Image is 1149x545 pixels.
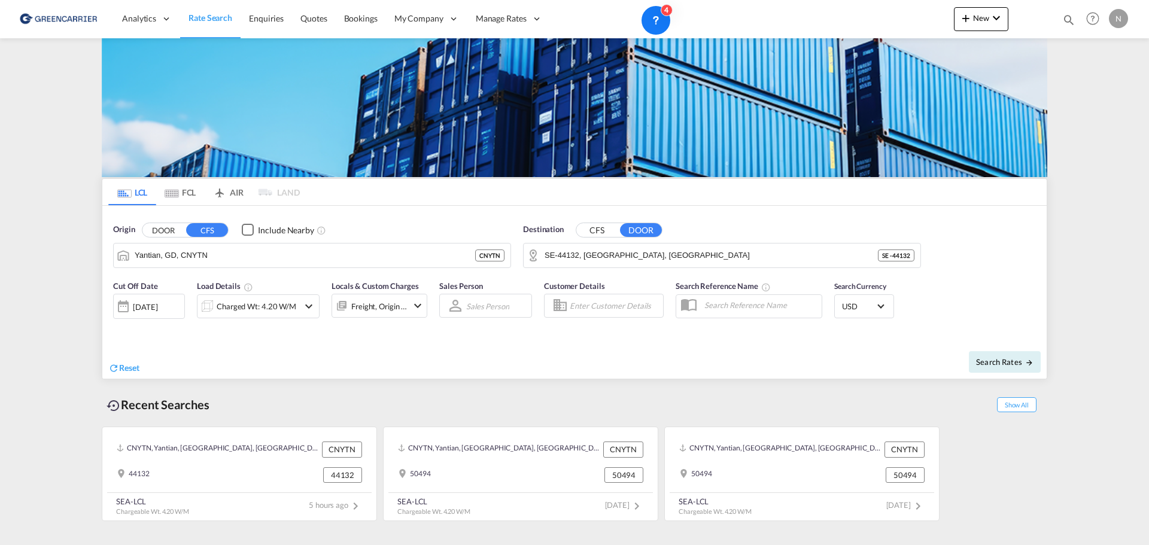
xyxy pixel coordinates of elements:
div: SEA-LCL [116,496,189,507]
div: Help [1083,8,1109,30]
md-tab-item: AIR [204,179,252,205]
span: Show All [997,397,1036,412]
div: 44132 [323,467,362,483]
input: Search by Door [545,246,878,264]
span: Search Reference Name [676,281,771,291]
input: Search Reference Name [698,296,822,314]
md-pagination-wrapper: Use the left and right arrow keys to navigate between tabs [108,179,300,205]
span: 5 hours ago [309,500,363,510]
recent-search-card: CNYTN, Yantian, [GEOGRAPHIC_DATA], [GEOGRAPHIC_DATA], [GEOGRAPHIC_DATA] & [GEOGRAPHIC_DATA], [GEO... [383,427,658,521]
input: Search by Port [135,246,475,264]
md-icon: icon-refresh [108,363,119,373]
div: Charged Wt: 4.20 W/Micon-chevron-down [197,294,320,318]
md-icon: Unchecked: Ignores neighbouring ports when fetching rates.Checked : Includes neighbouring ports w... [317,226,326,235]
div: CNYTN, Yantian, GD, China, Greater China & Far East Asia, Asia Pacific [679,442,881,457]
md-tab-item: LCL [108,179,156,205]
div: 50494 [886,467,925,483]
md-icon: Your search will be saved by the below given name [761,282,771,292]
div: 44132 [117,467,150,483]
md-select: Sales Person [465,297,510,315]
md-icon: icon-magnify [1062,13,1075,26]
div: CNYTN [884,442,925,457]
div: 50494 [604,467,643,483]
md-datepicker: Select [113,318,122,334]
md-icon: icon-chevron-down [411,299,425,313]
div: Origin DOOR CFS Checkbox No InkUnchecked: Ignores neighbouring ports when fetching rates.Checked ... [102,206,1047,379]
input: Enter Customer Details [570,297,659,315]
span: Help [1083,8,1103,29]
span: Rate Search [189,13,232,23]
md-icon: icon-arrow-right [1025,358,1034,367]
div: CNYTN [603,442,643,457]
md-icon: icon-chevron-right [348,499,363,513]
div: Freight Origin Destination [351,298,408,315]
div: Freight Origin Destinationicon-chevron-down [332,294,427,318]
div: icon-magnify [1062,13,1075,31]
div: Charged Wt: 4.20 W/M [217,298,296,315]
button: Search Ratesicon-arrow-right [969,351,1041,373]
div: 50494 [398,467,431,483]
recent-search-card: CNYTN, Yantian, [GEOGRAPHIC_DATA], [GEOGRAPHIC_DATA], [GEOGRAPHIC_DATA] & [GEOGRAPHIC_DATA], [GEO... [102,427,377,521]
md-icon: Chargeable Weight [244,282,253,292]
span: Sales Person [439,281,483,291]
md-icon: icon-chevron-down [989,11,1004,25]
div: SEA-LCL [397,496,470,507]
button: CFS [576,223,618,237]
span: [DATE] [605,500,644,510]
span: Bookings [344,13,378,23]
span: Origin [113,224,135,236]
span: New [959,13,1004,23]
img: 609dfd708afe11efa14177256b0082fb.png [18,5,99,32]
md-icon: icon-chevron-right [911,499,925,513]
span: Locals & Custom Charges [332,281,419,291]
div: Include Nearby [258,224,314,236]
md-icon: icon-chevron-right [630,499,644,513]
div: 50494 [679,467,712,483]
md-icon: icon-plus 400-fg [959,11,973,25]
span: My Company [394,13,443,25]
md-icon: icon-backup-restore [107,398,121,413]
span: Customer Details [544,281,604,291]
div: N [1109,9,1128,28]
span: SE - 44132 [882,251,910,260]
span: Enquiries [249,13,284,23]
md-select: Select Currency: $ USDUnited States Dollar [841,297,887,315]
md-checkbox: Checkbox No Ink [242,224,314,236]
button: DOOR [142,223,184,237]
span: [DATE] [886,500,925,510]
span: Quotes [300,13,327,23]
div: [DATE] [113,294,185,319]
recent-search-card: CNYTN, Yantian, [GEOGRAPHIC_DATA], [GEOGRAPHIC_DATA], [GEOGRAPHIC_DATA] & [GEOGRAPHIC_DATA], [GEO... [664,427,940,521]
span: Load Details [197,281,253,291]
span: Cut Off Date [113,281,158,291]
div: CNYTN, Yantian, GD, China, Greater China & Far East Asia, Asia Pacific [398,442,600,457]
div: [DATE] [133,302,157,312]
span: Manage Rates [476,13,527,25]
span: USD [842,301,876,312]
div: CNYTN [322,442,362,457]
md-input-container: SE-44132,Alingsås,Västra Götaland [524,243,920,267]
button: icon-plus 400-fgNewicon-chevron-down [954,7,1008,31]
div: Recent Searches [102,391,214,418]
div: CNYTN [475,249,504,261]
md-tab-item: FCL [156,179,204,205]
span: Reset [119,363,139,373]
md-icon: icon-airplane [212,185,227,194]
span: Chargeable Wt. 4.20 W/M [397,507,470,515]
div: icon-refreshReset [108,362,139,375]
div: CNYTN, Yantian, GD, China, Greater China & Far East Asia, Asia Pacific [117,442,319,457]
md-input-container: Yantian, GD, CNYTN [114,243,510,267]
span: Chargeable Wt. 4.20 W/M [679,507,752,515]
div: SEA-LCL [679,496,752,507]
button: DOOR [620,223,662,237]
span: Destination [523,224,564,236]
span: Chargeable Wt. 4.20 W/M [116,507,189,515]
span: Search Currency [834,282,886,291]
span: Analytics [122,13,156,25]
img: GreenCarrierFCL_LCL.png [102,38,1047,177]
button: CFS [186,223,228,237]
md-icon: icon-chevron-down [302,299,316,313]
span: Search Rates [976,357,1034,367]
